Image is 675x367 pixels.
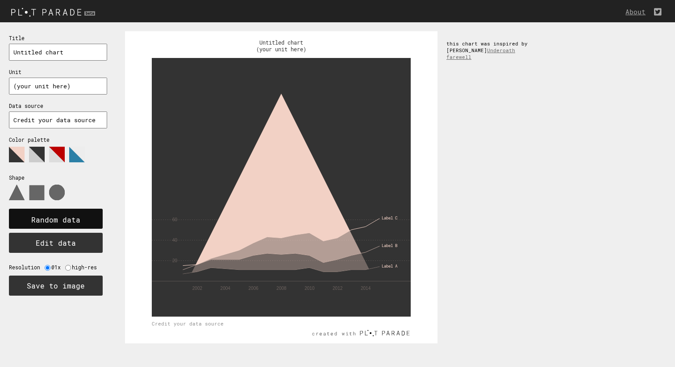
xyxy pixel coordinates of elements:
tspan: Label B [382,243,397,248]
text: Credit your data source [152,320,224,327]
text: Random data [31,215,80,224]
p: Data source [9,103,107,109]
tspan: 2010 [304,286,315,291]
tspan: 40 [172,238,178,243]
tspan: 2008 [276,286,287,291]
tspan: Label A [382,264,398,268]
text: Untitled chart [259,39,303,46]
p: Color palette [9,136,107,143]
p: Title [9,35,107,41]
label: high-res [72,264,101,271]
a: About [625,8,650,16]
a: Underoath farewell [446,47,515,60]
tspan: 2014 [361,286,371,291]
label: Resolution [9,264,45,271]
tspan: 60 [172,217,178,222]
tspan: 2002 [192,286,203,291]
p: Shape [9,174,107,181]
label: @1x [51,264,65,271]
tspan: 2012 [333,286,343,291]
text: (your unit here) [256,45,306,53]
tspan: 2004 [221,286,231,291]
tspan: Label C [382,215,397,220]
tspan: 2006 [249,286,259,291]
button: Edit data [9,233,103,253]
tspan: 20 [172,258,178,263]
div: this chart was inspired by [PERSON_NAME] [437,31,545,69]
button: Save to image [9,276,103,296]
p: Unit [9,69,107,75]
